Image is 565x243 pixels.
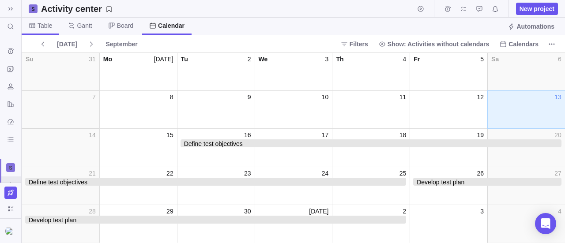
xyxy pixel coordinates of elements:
div: day_21 [22,167,99,205]
span: [DATE] [53,38,81,50]
div: day_3 [410,205,487,243]
span: 12 [477,93,484,101]
span: [DATE] [154,55,173,64]
span: 31 [89,55,96,64]
div: day_2 [332,205,410,243]
span: Fr [414,55,420,64]
span: Filters [350,40,368,49]
span: 27 [554,169,561,178]
span: Mo [103,55,112,64]
span: 3 [325,55,329,64]
span: 5 [480,55,484,64]
img: Show [5,228,16,235]
span: Show: Activities without calendars [388,40,490,49]
div: day_23 [177,167,255,205]
h2: Activity center [41,3,102,15]
span: Tu [181,55,188,64]
span: 18 [399,131,407,139]
span: 15 [166,131,173,139]
div: day_19 [410,129,487,167]
span: 7 [92,93,96,101]
span: Automations [504,20,558,33]
div: day_7 [22,91,99,129]
div: day_26 [410,167,487,205]
div: day_22 [99,167,177,205]
span: 19 [477,131,484,139]
div: day_24 [255,167,332,205]
span: Su [26,55,34,64]
span: New project [520,4,554,13]
span: Notifications [489,3,501,15]
div: day_4 [332,53,410,91]
div: day_task_3 [410,178,565,186]
div: day_30 [177,205,255,243]
span: Table [38,21,52,30]
div: day_task_2 [22,178,410,186]
div: day_27 [487,167,565,205]
span: 25 [399,169,407,178]
div: day_5 [410,53,487,91]
div: day_9 [177,91,255,129]
span: 17 [322,131,329,139]
span: [DATE] [309,207,328,216]
a: Approval requests [473,7,486,14]
span: 16 [244,131,251,139]
div: day_2 [177,53,255,91]
span: 3 [480,207,484,216]
span: 9 [248,93,251,101]
div: day_20 [487,129,565,167]
div: day_11 [332,91,410,129]
span: Automations [516,22,554,31]
span: 20 [554,131,561,139]
div: day_29 [99,205,177,243]
span: 2 [403,207,406,216]
span: To better explore Birdview features, you may use sample data. [4,202,18,215]
a: Notifications [489,7,501,14]
span: 21 [89,169,96,178]
span: 24 [322,169,329,178]
a: Time logs [441,7,454,14]
span: Approval requests [473,3,486,15]
span: 29 [166,207,173,216]
span: We [259,55,268,64]
span: 11 [399,93,407,101]
span: Board [117,21,133,30]
div: day_4 [487,205,565,243]
span: Save your current layout and filters as a View [38,3,116,15]
div: day_3 [255,53,332,91]
span: Show: Activities without calendars [375,38,493,50]
span: My assignments [457,3,470,15]
a: Upgrade now (Trial ends in 13 days) [4,187,17,199]
span: 23 [244,169,251,178]
div: day_10 [255,91,332,129]
div: day_13 [487,90,565,129]
span: 28 [89,207,96,216]
span: 4 [403,55,406,64]
span: 2 [248,55,251,64]
span: Time logs [441,3,454,15]
span: Define test objectives [181,139,561,147]
span: Calendars [496,38,542,50]
span: Develop test plan [25,216,406,224]
div: day_15 [99,129,177,167]
span: 6 [558,55,561,64]
div: day_6 [487,53,565,91]
div: Open Intercom Messenger [535,213,556,234]
span: Sa [491,55,499,64]
div: day_8 [99,91,177,129]
span: 26 [477,169,484,178]
span: 14 [89,131,96,139]
div: day_12 [410,91,487,129]
span: More actions [546,38,558,50]
div: day_Sep 1 [99,53,177,91]
div: Tammy Connors [5,226,16,236]
div: day_task_2 [177,139,565,147]
span: New project [516,3,558,15]
span: Gantt [77,21,92,30]
span: Calendar [158,21,185,30]
span: Start timer [414,3,427,15]
div: day_17 [255,129,332,167]
span: 10 [322,93,329,101]
span: 8 [170,93,173,101]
